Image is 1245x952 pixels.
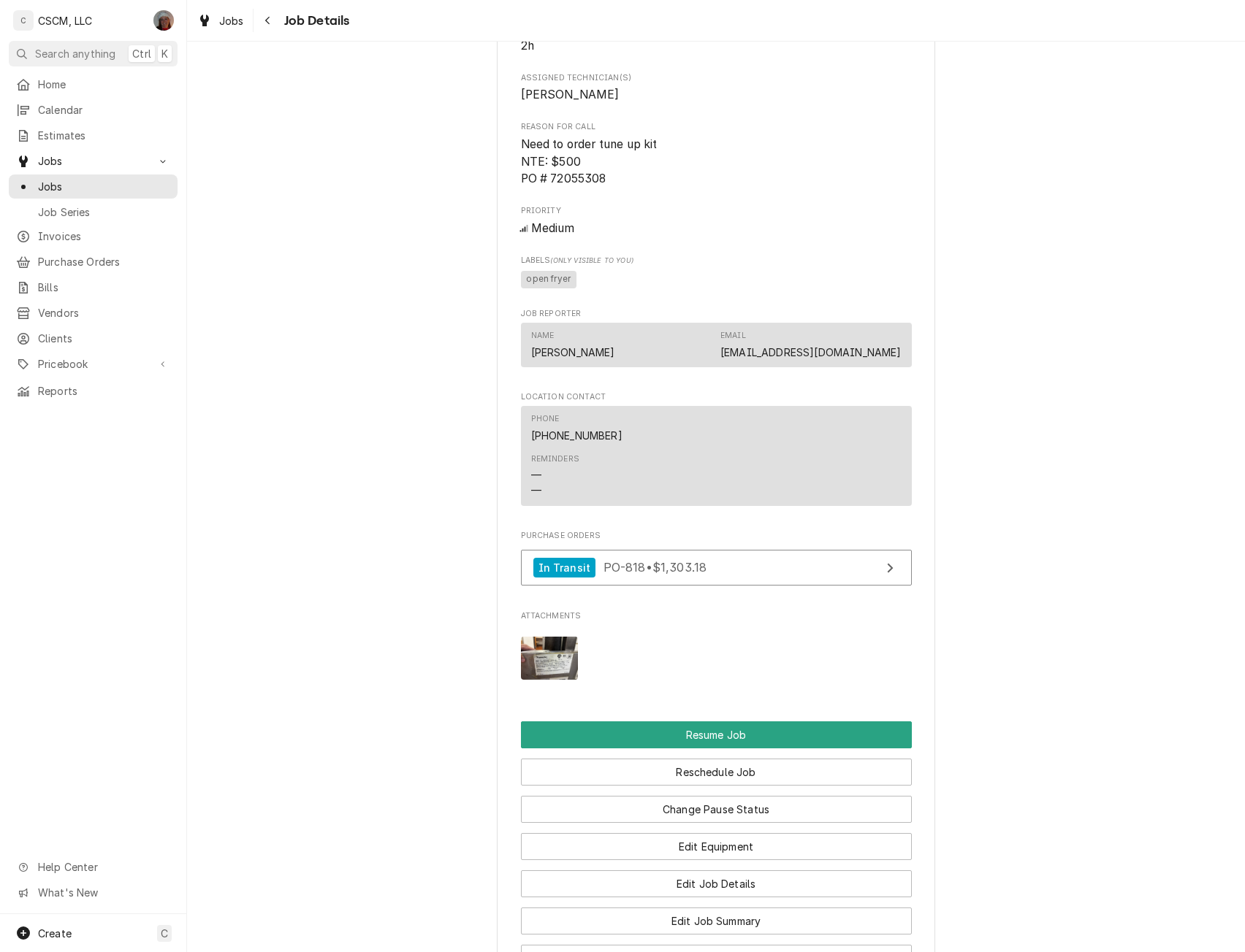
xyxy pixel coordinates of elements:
span: Purchase Orders [521,530,912,542]
span: Estimates [38,128,170,143]
span: [object Object] [521,269,912,291]
span: Bills [38,280,170,295]
div: CSCM, LLC [38,13,92,28]
span: Create [38,927,72,940]
a: Go to What's New [9,880,178,905]
span: Home [38,77,170,92]
span: Vendors [38,305,170,320]
a: Go to Jobs [9,149,178,173]
div: Name [531,330,555,342]
span: Clients [38,331,170,346]
span: Jobs [38,179,170,194]
span: Assigned Technician(s) [521,86,912,104]
div: C [13,10,34,31]
button: Edit Job Details [521,870,912,897]
div: Medium [521,220,912,237]
div: Button Group Row [521,748,912,786]
span: 2h [521,39,534,53]
button: Resume Job [521,721,912,748]
div: Dena Vecchetti's Avatar [153,10,174,31]
span: C [161,926,168,941]
span: Ctrl [132,46,151,61]
div: [object Object] [521,255,912,291]
span: Help Center [38,859,169,875]
a: Reports [9,379,178,403]
a: Calendar [9,98,178,122]
a: Go to Pricebook [9,352,178,376]
a: Job Series [9,200,178,224]
span: Job Reporter [521,308,912,320]
span: open fryer [521,271,577,288]
span: (Only Visible to You) [550,256,633,264]
span: Pricebook [38,356,148,372]
button: Search anythingCtrlK [9,41,178,66]
span: What's New [38,885,169,900]
button: Change Pause Status [521,796,912,823]
span: Search anything [35,46,115,61]
a: Bills [9,275,178,299]
button: Reschedule Job [521,759,912,786]
div: Phone [531,413,560,425]
div: Contact [521,406,912,506]
span: Calendar [38,102,170,118]
div: Email [720,330,746,342]
span: Reason For Call [521,136,912,188]
a: Go to Help Center [9,855,178,879]
span: Reason For Call [521,121,912,133]
span: K [161,46,168,61]
button: Edit Equipment [521,833,912,860]
span: Need to order tune up kit NTE: $500 PO # 72055308 [521,137,658,185]
button: Navigate back [256,9,280,32]
a: [EMAIL_ADDRESS][DOMAIN_NAME] [720,346,901,358]
span: Attachments [521,625,912,691]
div: Location Contact [521,391,912,512]
span: Job Series [38,204,170,220]
div: Button Group Row [521,823,912,860]
span: Estimated Job Duration [521,37,912,55]
span: Priority [521,220,912,237]
button: Edit Job Summary [521,907,912,934]
div: Attachments [521,610,912,691]
div: In Transit [533,558,596,577]
div: [PERSON_NAME] [531,345,615,360]
div: Reminders [531,453,579,498]
span: Labels [521,255,912,266]
span: PO-818 • $1,303.18 [604,560,707,575]
div: Button Group Row [521,721,912,748]
span: Jobs [219,13,244,28]
div: — [531,483,541,498]
div: Job Reporter List [521,323,912,374]
span: Assigned Technician(s) [521,72,912,84]
a: Jobs [9,174,178,199]
a: Home [9,72,178,96]
div: Button Group Row [521,860,912,897]
a: Clients [9,326,178,350]
div: Job Reporter [521,308,912,374]
span: Invoices [38,229,170,244]
span: [PERSON_NAME] [521,88,620,101]
div: Phone [531,413,622,442]
div: Purchase Orders [521,530,912,593]
div: Button Group Row [521,786,912,823]
span: Location Contact [521,391,912,403]
span: Purchase Orders [38,254,170,269]
a: Jobs [191,9,250,33]
span: Reports [38,383,170,399]
div: Name [531,330,615,359]
div: Email [720,330,901,359]
a: [PHONE_NUMBER] [531,429,622,442]
div: Priority [521,205,912,237]
span: Jobs [38,153,148,169]
div: Reminders [531,453,579,465]
div: DV [153,10,174,31]
span: Attachments [521,610,912,622]
div: Assigned Technician(s) [521,72,912,104]
img: Yo8UrzdRtOhI1Hnm3IlD [521,637,579,680]
a: Invoices [9,224,178,248]
div: Button Group Row [521,897,912,934]
div: Location Contact List [521,406,912,513]
a: View Purchase Order [521,550,912,586]
a: Purchase Orders [9,250,178,274]
span: Job Details [280,11,350,31]
div: Reason For Call [521,121,912,187]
